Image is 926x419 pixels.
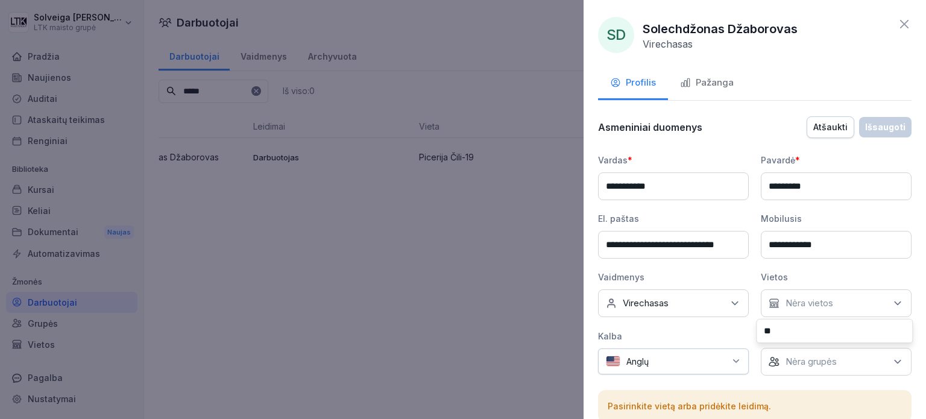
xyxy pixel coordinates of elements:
font: Mobilusis [761,213,802,224]
img: us.svg [606,356,620,367]
font: Kalba [598,331,622,341]
font: Profilis [626,77,656,88]
font: Vardas [598,155,628,165]
button: Profilis [598,68,668,100]
font: SD [606,26,626,43]
font: El. paštas [598,213,639,224]
button: Išsaugoti [859,117,912,137]
font: Vietos [761,272,788,282]
font: Anglų [626,356,649,367]
font: Pažanga [696,77,734,88]
font: Solechdžonas Džaborovas [643,22,798,36]
font: Išsaugoti [865,122,906,132]
font: Virechasas [623,297,669,309]
font: Pasirinkite vietą arba pridėkite leidimą. [608,401,771,411]
font: Pavardė [761,155,795,165]
font: Nėra vietos [786,297,833,309]
font: Asmeniniai duomenys [598,121,702,133]
font: Atšaukti [813,122,848,132]
button: Atšaukti [807,116,854,138]
button: Pažanga [668,68,746,100]
font: Virechasas [643,38,693,50]
font: Vaidmenys [598,272,644,282]
font: Nėra grupės [786,356,837,367]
